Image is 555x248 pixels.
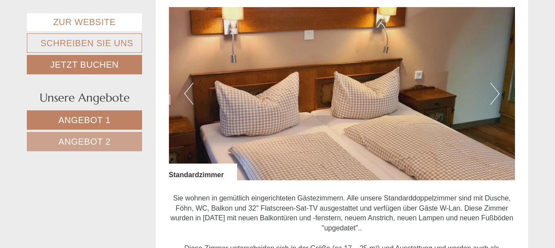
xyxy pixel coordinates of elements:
a: Schreiben Sie uns [27,33,142,53]
a: Zur Website [27,13,142,31]
div: Standardzimmer [169,164,237,180]
button: Previous [184,83,194,105]
button: Next [490,83,500,105]
span: Angebot 2 [58,137,111,146]
span: Angebot 1 [58,115,111,125]
div: Unsere Angebote [27,90,142,106]
img: image [169,7,515,180]
a: Jetzt buchen [27,55,142,74]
